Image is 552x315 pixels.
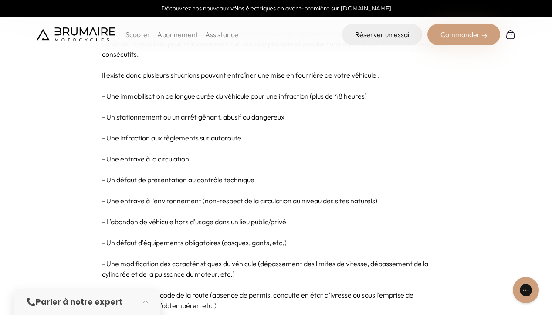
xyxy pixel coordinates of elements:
img: Panier [505,29,516,40]
p: - Une infraction aux règlements sur autoroute [102,133,450,143]
iframe: Gorgias live chat messenger [508,274,543,306]
p: - Une entrave à la circulation [102,154,450,164]
p: - Une entrave à l’environnement (non-respect de la circulation au niveau des sites naturels) [102,195,450,206]
p: - Une immobilisation de longue durée du véhicule pour une infraction (plus de 48 heures) [102,91,450,101]
p: - Un stationnement ou un arrêt gênant, abusif ou dangereux [102,112,450,122]
p: Scooter [125,29,150,40]
p: - Une modification des caractéristiques du véhicule (dépassement des limites de vitesse, dépassem... [102,258,450,279]
a: Assistance [205,30,238,39]
p: Il existe donc plusieurs situations pouvant entraîner une mise en fourrière de votre véhicule : [102,70,450,80]
p: - Un défaut d’équipements obligatoires (casques, gants, etc.) [102,237,450,248]
img: right-arrow-2.png [482,33,487,38]
p: - Une infraction au code de la route (absence de permis, conduite en état d’ivresse ou sous l’emp... [102,290,450,311]
p: - L’abandon de véhicule hors d’usage dans un lieu public/privé [102,216,450,227]
p: - Un défaut de présentation au contrôle technique [102,175,450,185]
div: Commander [427,24,500,45]
img: Brumaire Motocycles [37,27,115,41]
a: Abonnement [157,30,198,39]
a: Réserver un essai [342,24,422,45]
